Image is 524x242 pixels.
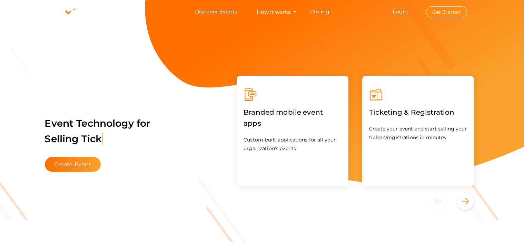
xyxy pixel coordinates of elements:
p: Custom-built applications for all your organization’s events [244,136,342,153]
button: Create Event [45,157,101,172]
label: Ticketing & Registration [369,102,454,123]
button: How it works [255,6,293,18]
a: Login [393,8,408,15]
label: Event Technology for [45,107,151,155]
a: Pricing [310,6,329,18]
a: Ticketing & Registration [369,109,454,116]
button: Next [457,193,474,210]
label: Branded mobile event apps [244,102,342,134]
a: Branded mobile event apps [244,120,342,127]
span: Selling Tick [45,133,103,145]
button: Get Started [426,6,467,18]
p: Create your event and start selling your tickets/registrations in minutes. [369,125,467,142]
button: Previous [429,193,455,210]
a: Discover Events [195,6,237,18]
